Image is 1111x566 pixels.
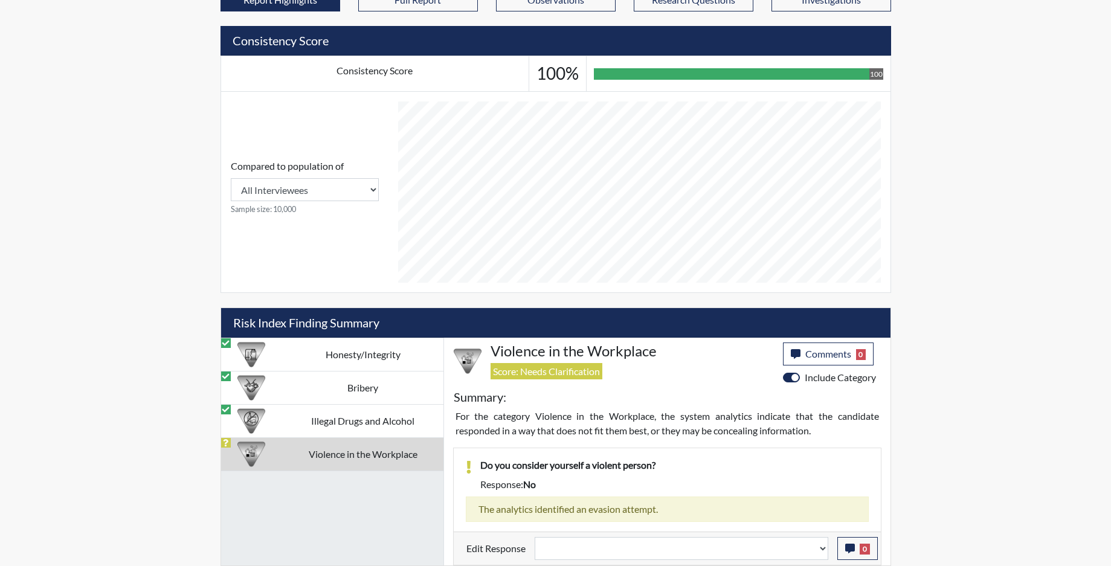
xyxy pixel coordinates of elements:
button: 0 [837,537,878,560]
label: Edit Response [466,537,526,560]
p: For the category Violence in the Workplace, the system analytics indicate that the candidate resp... [456,409,879,438]
div: Update the test taker's response, the change might impact the score [526,537,837,560]
img: CATEGORY%20ICON-03.c5611939.png [237,374,265,402]
span: Score: Needs Clarification [491,363,602,379]
h5: Consistency Score [221,26,891,56]
small: Sample size: 10,000 [231,204,379,215]
td: Violence in the Workplace [282,437,443,471]
div: Consistency Score comparison among population [231,159,379,215]
span: 0 [860,544,870,555]
label: Include Category [805,370,876,385]
button: Comments0 [783,342,874,365]
h5: Summary: [454,390,506,404]
span: 0 [856,349,866,360]
img: CATEGORY%20ICON-26.eccbb84f.png [237,440,265,468]
td: Bribery [282,371,443,404]
td: Honesty/Integrity [282,338,443,371]
h3: 100% [536,63,579,84]
span: no [523,478,536,490]
td: Illegal Drugs and Alcohol [282,404,443,437]
div: Response: [471,477,878,492]
img: CATEGORY%20ICON-26.eccbb84f.png [454,347,481,375]
img: CATEGORY%20ICON-12.0f6f1024.png [237,407,265,435]
div: The analytics identified an evasion attempt. [466,497,869,522]
h5: Risk Index Finding Summary [221,308,890,338]
h4: Violence in the Workplace [491,342,774,360]
p: Do you consider yourself a violent person? [480,458,869,472]
label: Compared to population of [231,159,344,173]
span: Comments [805,348,851,359]
td: Consistency Score [221,56,529,92]
div: 100 [869,68,883,80]
img: CATEGORY%20ICON-11.a5f294f4.png [237,341,265,368]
